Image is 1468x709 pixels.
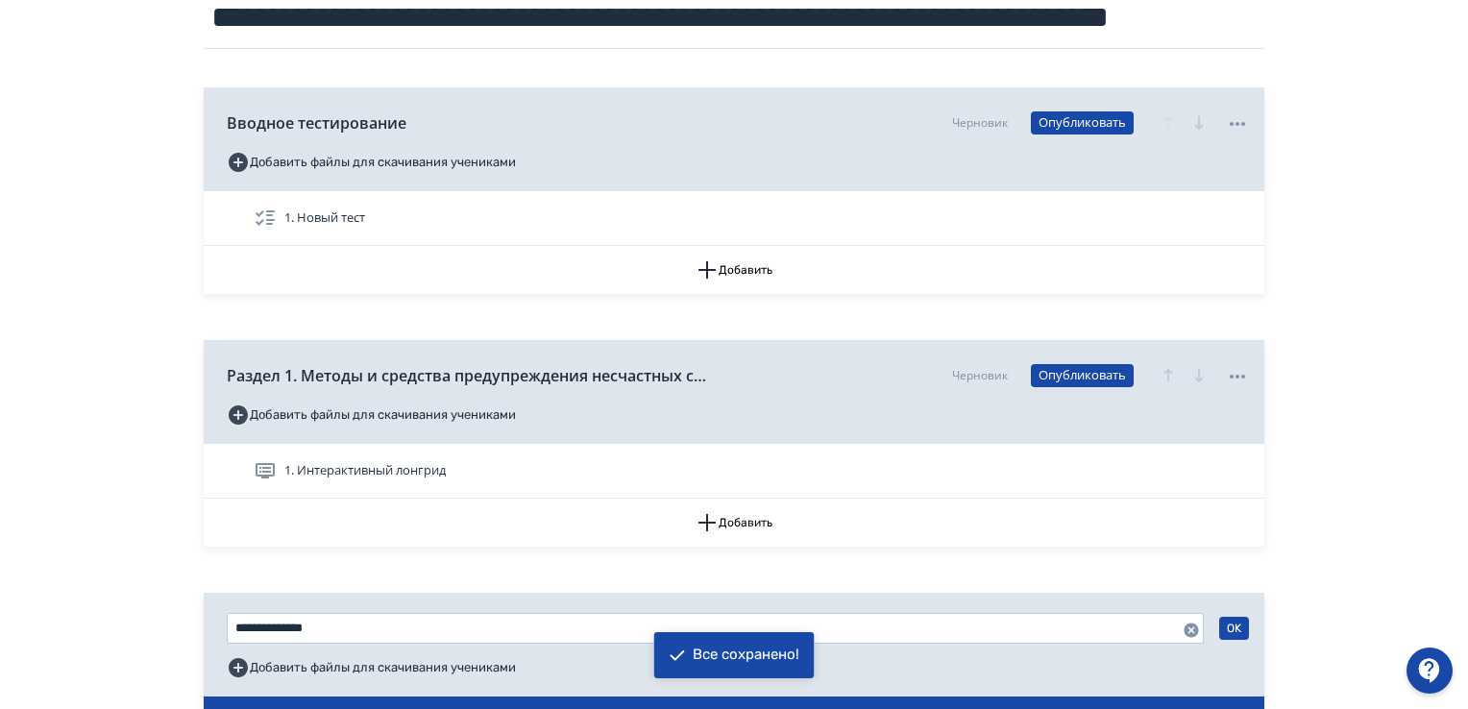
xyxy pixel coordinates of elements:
div: Все сохранено! [693,646,799,665]
span: Вводное тестирование [227,111,406,134]
div: 1. Новый тест [204,191,1264,246]
button: Опубликовать [1031,111,1134,134]
div: Черновик [952,367,1008,384]
div: 1. Интерактивный лонгрид [204,444,1264,499]
button: Добавить [204,246,1264,294]
div: Черновик [952,114,1008,132]
button: Добавить файлы для скачивания учениками [227,400,516,430]
button: Добавить [204,499,1264,547]
span: 1. Новый тест [284,208,365,228]
button: Опубликовать [1031,364,1134,387]
button: OK [1219,617,1249,640]
button: Добавить файлы для скачивания учениками [227,147,516,178]
span: Раздел 1. Методы и средства предупреждения несчастных случаев, микроповреждений (микротравм) и пр... [227,364,707,387]
span: 1. Интерактивный лонгрид [284,461,446,480]
button: Добавить файлы для скачивания учениками [227,652,516,683]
